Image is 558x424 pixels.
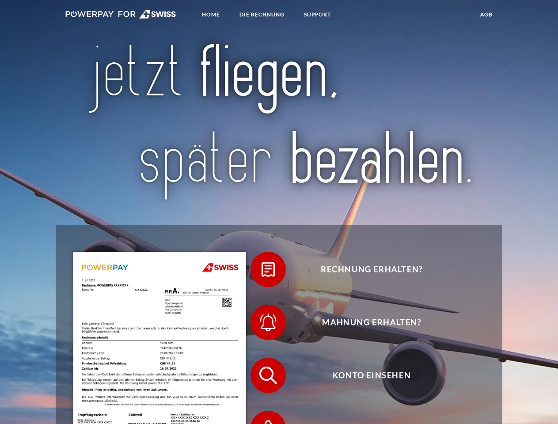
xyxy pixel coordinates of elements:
[473,7,500,23] a: agb
[251,252,480,287] button: Rechnung erhalten?
[194,7,228,23] a: Home
[251,358,480,393] button: Konto einsehen
[263,358,480,393] span: Konto einsehen
[257,258,279,280] img: qb_bill.svg
[232,7,292,23] a: DIE RECHNUNG
[84,42,474,203] img: title-swiss_de.svg
[257,311,279,333] img: qb_bell.svg
[296,7,338,23] a: SUPPORT
[65,10,176,19] img: logo-swiss-white.svg
[257,364,279,386] img: qb_search.svg
[263,305,480,340] span: Mahnung erhalten?
[251,305,480,340] button: Mahnung erhalten?
[263,252,480,287] span: Rechnung erhalten?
